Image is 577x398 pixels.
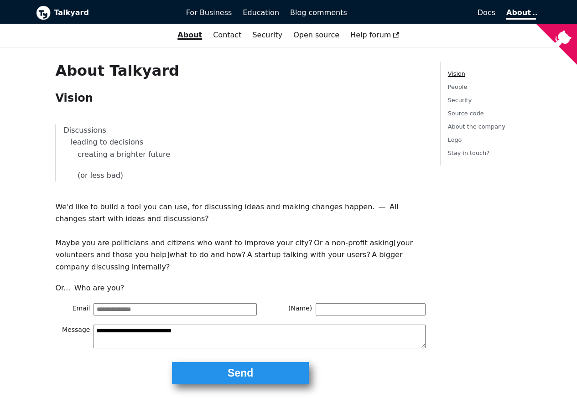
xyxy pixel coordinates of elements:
[448,136,462,143] a: Logo
[506,8,535,20] a: About
[247,27,288,43] a: Security
[448,97,472,103] a: Security
[181,5,238,21] a: For Business
[94,303,257,315] input: Email
[186,8,232,17] span: For Business
[55,325,94,348] span: Message
[277,303,316,315] span: (Name)
[288,27,345,43] a: Open source
[448,70,465,77] a: Vision
[353,5,501,21] a: Docs
[172,362,309,384] button: Send
[285,5,353,21] a: Blog comments
[55,282,425,294] p: Or... Who are you?
[63,170,418,181] p: (or less bad)
[36,5,51,20] img: Talkyard logo
[55,62,425,80] h1: About Talkyard
[316,303,426,315] input: (Name)
[55,303,94,315] span: Email
[243,8,279,17] span: Education
[94,325,425,348] textarea: Message
[350,31,400,39] span: Help forum
[448,123,505,130] a: About the company
[172,27,208,43] a: About
[63,124,418,160] p: Discussions leading to decisions creating a brighter future
[448,110,484,117] a: Source code
[55,91,425,105] h2: Vision
[478,8,495,17] span: Docs
[54,7,173,19] b: Talkyard
[448,150,489,156] a: Stay in touch?
[36,5,173,20] a: Talkyard logoTalkyard
[448,83,468,90] a: People
[208,27,247,43] a: Contact
[55,237,425,273] p: Maybe you are politicians and citizens who want to improve your city? Or a non-profit asking [you...
[345,27,405,43] a: Help forum
[290,8,347,17] span: Blog comments
[237,5,285,21] a: Education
